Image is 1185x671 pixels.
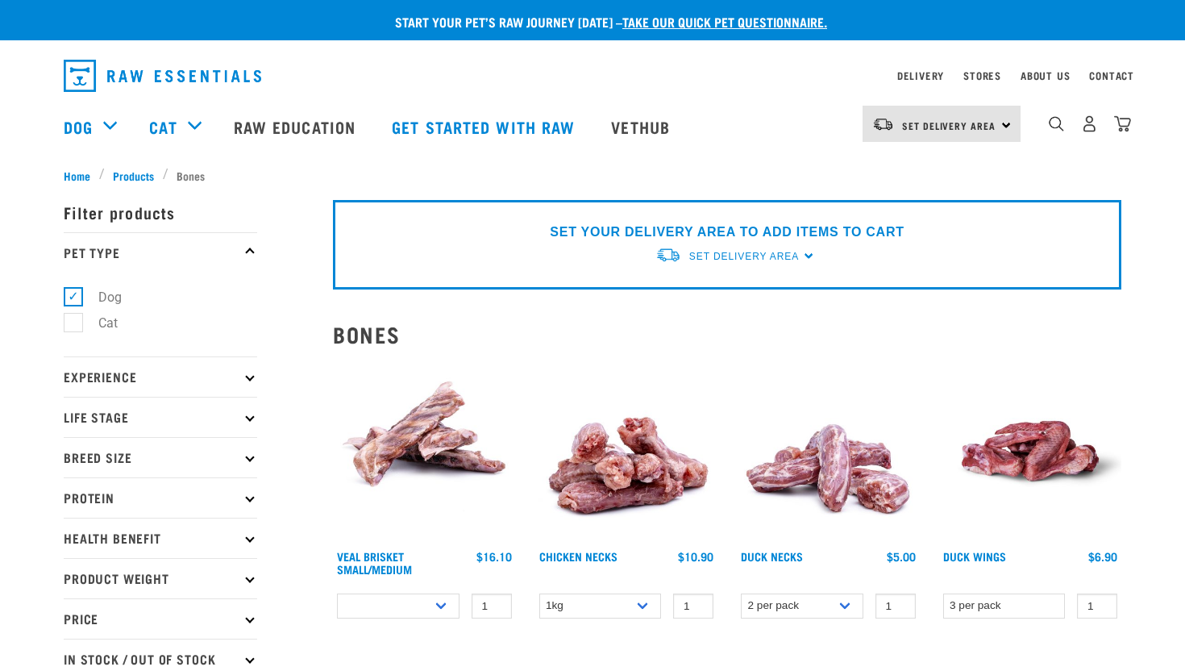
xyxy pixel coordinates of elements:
a: Products [105,167,163,184]
a: Duck Wings [943,553,1006,559]
h2: Bones [333,322,1121,347]
img: home-icon-1@2x.png [1049,116,1064,131]
img: van-moving.png [655,247,681,264]
a: Cat [149,115,177,139]
img: Pile Of Duck Necks For Pets [737,360,920,543]
input: 1 [1077,594,1117,619]
input: 1 [472,594,512,619]
nav: breadcrumbs [64,167,1121,184]
a: take our quick pet questionnaire. [622,18,827,25]
input: 1 [673,594,713,619]
div: $5.00 [887,550,916,563]
img: Raw Essentials Duck Wings Raw Meaty Bones For Pets [939,360,1122,543]
a: Contact [1089,73,1134,78]
img: Raw Essentials Logo [64,60,261,92]
div: $6.90 [1088,550,1117,563]
p: Breed Size [64,437,257,477]
a: Duck Necks [741,553,803,559]
div: $16.10 [476,550,512,563]
span: Set Delivery Area [902,123,996,128]
p: SET YOUR DELIVERY AREA TO ADD ITEMS TO CART [550,223,904,242]
p: Filter products [64,192,257,232]
a: Raw Education [218,94,376,159]
input: 1 [875,594,916,619]
a: About Us [1021,73,1070,78]
a: Vethub [595,94,690,159]
p: Pet Type [64,232,257,273]
a: Veal Brisket Small/Medium [337,553,412,572]
img: 1207 Veal Brisket 4pp 01 [333,360,516,543]
div: $10.90 [678,550,713,563]
a: Delivery [897,73,944,78]
span: Set Delivery Area [689,251,799,262]
a: Stores [963,73,1001,78]
a: Get started with Raw [376,94,595,159]
p: Health Benefit [64,518,257,558]
p: Life Stage [64,397,257,437]
p: Product Weight [64,558,257,598]
span: Home [64,167,90,184]
a: Dog [64,115,93,139]
label: Dog [73,287,128,307]
a: Chicken Necks [539,553,617,559]
a: Home [64,167,99,184]
img: van-moving.png [872,117,894,131]
nav: dropdown navigation [51,53,1134,98]
label: Cat [73,313,124,333]
p: Price [64,598,257,639]
p: Experience [64,356,257,397]
img: home-icon@2x.png [1114,115,1131,132]
p: Protein [64,477,257,518]
img: user.png [1081,115,1098,132]
span: Products [113,167,154,184]
img: Pile Of Chicken Necks For Pets [535,360,718,543]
